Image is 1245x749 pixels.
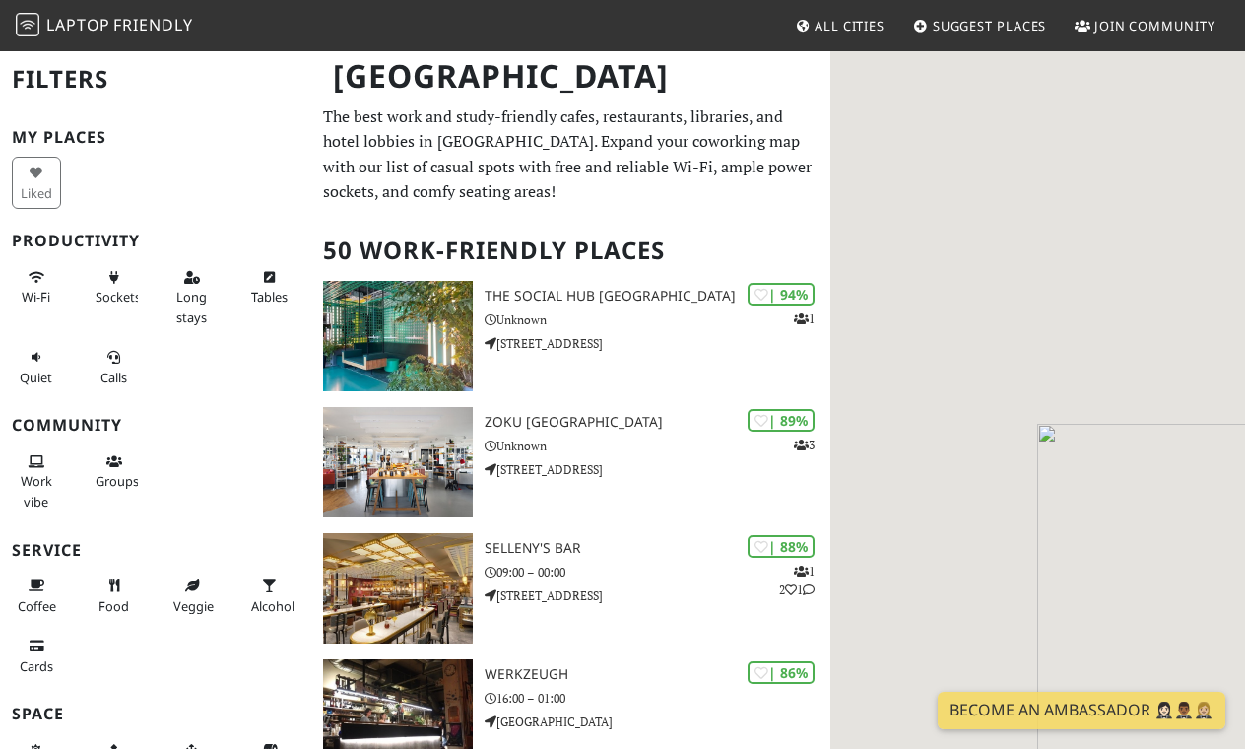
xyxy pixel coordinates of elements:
[90,445,139,498] button: Groups
[311,533,830,644] a: SELLENY'S Bar | 88% 121 SELLENY'S Bar 09:00 – 00:00 [STREET_ADDRESS]
[12,261,61,313] button: Wi-Fi
[96,288,141,306] span: Power sockets
[251,288,288,306] span: Work-friendly tables
[794,309,815,328] p: 1
[748,535,815,558] div: | 88%
[485,437,830,455] p: Unknown
[20,369,52,386] span: Quiet
[787,8,892,43] a: All Cities
[245,570,295,622] button: Alcohol
[485,666,830,683] h3: WerkzeugH
[485,689,830,708] p: 16:00 – 01:00
[748,661,815,684] div: | 86%
[46,14,110,35] span: Laptop
[12,341,61,393] button: Quiet
[1067,8,1223,43] a: Join Community
[485,288,830,305] h3: The Social Hub [GEOGRAPHIC_DATA]
[12,232,299,250] h3: Productivity
[794,436,815,454] p: 3
[748,283,815,306] div: | 94%
[251,597,295,615] span: Alcohol
[323,533,473,644] img: SELLENY'S Bar
[12,630,61,682] button: Cards
[167,570,217,622] button: Veggie
[323,221,819,281] h2: 50 Work-Friendly Places
[96,472,139,490] span: Group tables
[905,8,1055,43] a: Suggest Places
[12,541,299,560] h3: Service
[20,657,53,675] span: Credit cards
[485,713,830,731] p: [GEOGRAPHIC_DATA]
[12,445,61,517] button: Work vibe
[485,460,830,479] p: [STREET_ADDRESS]
[16,9,193,43] a: LaptopFriendly LaptopFriendly
[98,597,129,615] span: Food
[12,128,299,147] h3: My Places
[12,49,299,109] h2: Filters
[485,310,830,329] p: Unknown
[323,407,473,517] img: Zoku Vienna
[113,14,192,35] span: Friendly
[938,692,1225,729] a: Become an Ambassador 🤵🏻‍♀️🤵🏾‍♂️🤵🏼‍♀️
[173,597,214,615] span: Veggie
[90,261,139,313] button: Sockets
[16,13,39,36] img: LaptopFriendly
[245,261,295,313] button: Tables
[12,705,299,723] h3: Space
[311,281,830,391] a: The Social Hub Vienna | 94% 1 The Social Hub [GEOGRAPHIC_DATA] Unknown [STREET_ADDRESS]
[485,540,830,557] h3: SELLENY'S Bar
[485,414,830,431] h3: Zoku [GEOGRAPHIC_DATA]
[485,563,830,581] p: 09:00 – 00:00
[22,288,50,306] span: Stable Wi-Fi
[323,281,473,391] img: The Social Hub Vienna
[90,570,139,622] button: Food
[12,570,61,622] button: Coffee
[933,17,1047,34] span: Suggest Places
[90,341,139,393] button: Calls
[18,597,56,615] span: Coffee
[779,562,815,599] p: 1 2 1
[317,49,826,103] h1: [GEOGRAPHIC_DATA]
[21,472,52,510] span: People working
[311,407,830,517] a: Zoku Vienna | 89% 3 Zoku [GEOGRAPHIC_DATA] Unknown [STREET_ADDRESS]
[100,369,127,386] span: Video/audio calls
[485,334,830,353] p: [STREET_ADDRESS]
[12,416,299,435] h3: Community
[748,409,815,432] div: | 89%
[323,104,819,205] p: The best work and study-friendly cafes, restaurants, libraries, and hotel lobbies in [GEOGRAPHIC_...
[167,261,217,333] button: Long stays
[815,17,885,34] span: All Cities
[485,586,830,605] p: [STREET_ADDRESS]
[176,288,207,325] span: Long stays
[1094,17,1215,34] span: Join Community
